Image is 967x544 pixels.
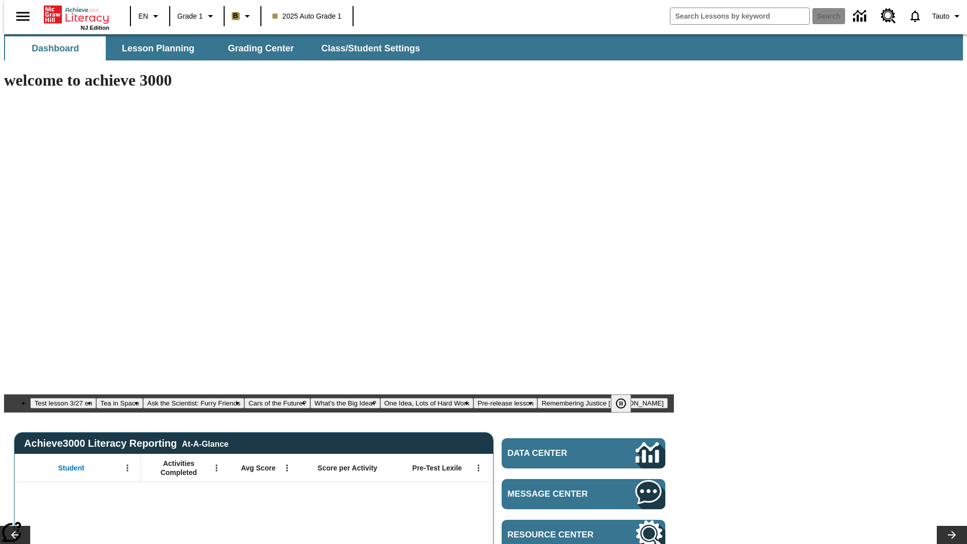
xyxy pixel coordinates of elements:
[537,398,667,409] button: Slide 8 Remembering Justice O'Connor
[96,398,143,409] button: Slide 2 Tea in Space
[280,460,295,475] button: Open Menu
[182,438,228,449] div: At-A-Glance
[173,7,221,25] button: Grade: Grade 1, Select a grade
[310,398,380,409] button: Slide 5 What's the Big Idea?
[241,463,275,472] span: Avg Score
[4,34,963,60] div: SubNavbar
[611,394,631,413] button: Pause
[875,3,902,30] a: Resource Center, Will open in new tab
[611,394,641,413] div: Pause
[502,438,665,468] a: Data Center
[380,398,473,409] button: Slide 6 One Idea, Lots of Hard Work
[412,463,462,472] span: Pre-Test Lexile
[321,43,420,54] span: Class/Student Settings
[209,460,224,475] button: Open Menu
[473,398,537,409] button: Slide 7 Pre-release lesson
[318,463,378,472] span: Score per Activity
[313,36,428,60] button: Class/Student Settings
[146,459,212,477] span: Activities Completed
[272,11,342,22] span: 2025 Auto Grade 1
[244,398,310,409] button: Slide 4 Cars of the Future?
[847,3,875,30] a: Data Center
[228,43,294,54] span: Grading Center
[139,11,148,22] span: EN
[134,7,166,25] button: Language: EN, Select a language
[32,43,79,54] span: Dashboard
[58,463,84,472] span: Student
[30,398,96,409] button: Slide 1 Test lesson 3/27 en
[211,36,311,60] button: Grading Center
[471,460,486,475] button: Open Menu
[902,3,928,29] a: Notifications
[24,438,229,449] span: Achieve3000 Literacy Reporting
[5,36,106,60] button: Dashboard
[44,5,109,25] a: Home
[502,479,665,509] a: Message Center
[120,460,135,475] button: Open Menu
[122,43,194,54] span: Lesson Planning
[177,11,203,22] span: Grade 1
[670,8,809,24] input: search field
[81,25,109,31] span: NJ Edition
[508,530,605,540] span: Resource Center
[228,7,257,25] button: Boost Class color is light brown. Change class color
[937,526,967,544] button: Lesson carousel, Next
[233,10,238,22] span: B
[4,36,429,60] div: SubNavbar
[508,489,605,499] span: Message Center
[44,4,109,31] div: Home
[508,448,602,458] span: Data Center
[8,2,38,31] button: Open side menu
[928,7,967,25] button: Profile/Settings
[4,71,674,90] h1: welcome to achieve 3000
[143,398,244,409] button: Slide 3 Ask the Scientist: Furry Friends
[932,11,949,22] span: Tauto
[108,36,209,60] button: Lesson Planning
